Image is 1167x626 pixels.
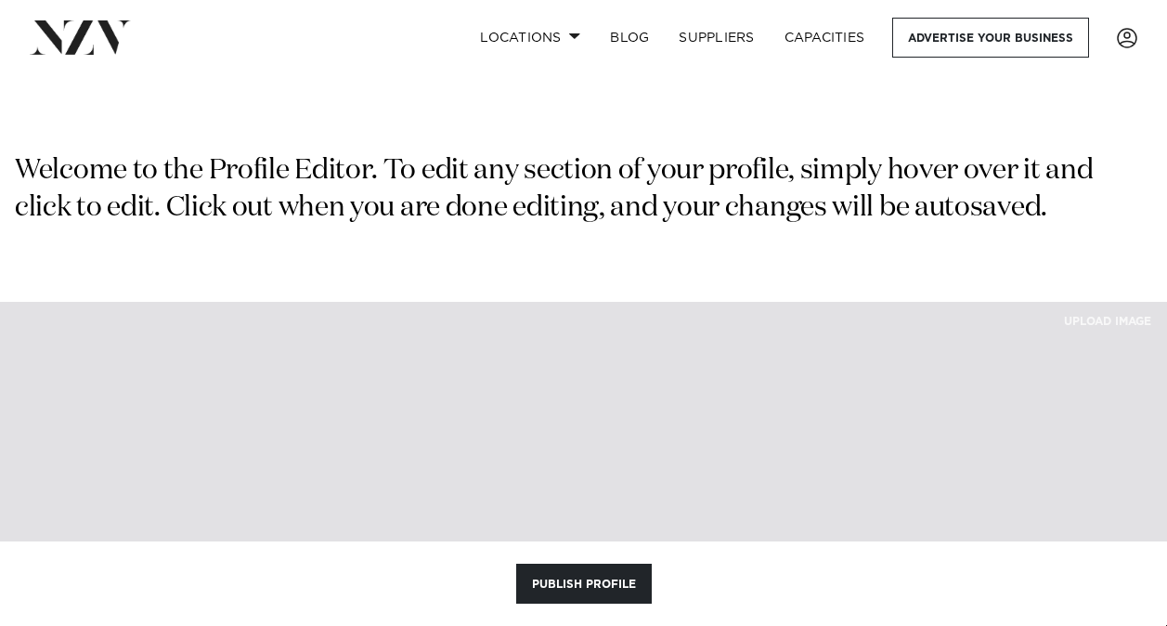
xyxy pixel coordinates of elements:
[595,18,664,58] a: BLOG
[15,153,1152,228] p: Welcome to the Profile Editor. To edit any section of your profile, simply hover over it and clic...
[892,18,1089,58] a: Advertise your business
[30,20,131,54] img: nzv-logo.png
[770,18,880,58] a: Capacities
[465,18,595,58] a: Locations
[516,564,652,604] button: Publish Profile
[1048,302,1167,342] button: UPLOAD IMAGE
[664,18,769,58] a: SUPPLIERS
